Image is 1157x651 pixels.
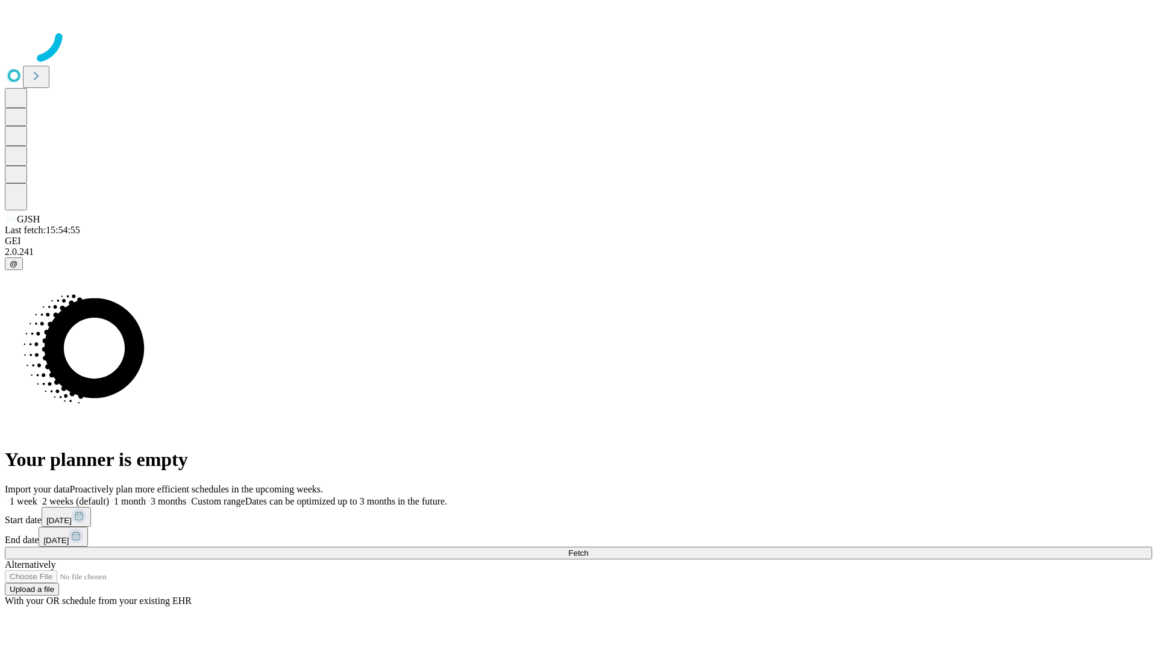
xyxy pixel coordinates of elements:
[5,583,59,596] button: Upload a file
[5,527,1152,547] div: End date
[39,527,88,547] button: [DATE]
[42,496,109,506] span: 2 weeks (default)
[5,507,1152,527] div: Start date
[5,257,23,270] button: @
[43,536,69,545] span: [DATE]
[10,496,37,506] span: 1 week
[5,225,80,235] span: Last fetch: 15:54:55
[5,559,55,570] span: Alternatively
[151,496,186,506] span: 3 months
[245,496,447,506] span: Dates can be optimized up to 3 months in the future.
[46,516,72,525] span: [DATE]
[17,214,40,224] span: GJSH
[5,247,1152,257] div: 2.0.241
[10,259,18,268] span: @
[70,484,323,494] span: Proactively plan more efficient schedules in the upcoming weeks.
[5,448,1152,471] h1: Your planner is empty
[114,496,146,506] span: 1 month
[5,484,70,494] span: Import your data
[42,507,91,527] button: [DATE]
[5,547,1152,559] button: Fetch
[5,236,1152,247] div: GEI
[191,496,245,506] span: Custom range
[568,549,588,558] span: Fetch
[5,596,192,606] span: With your OR schedule from your existing EHR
